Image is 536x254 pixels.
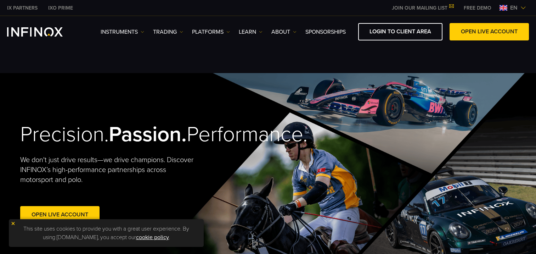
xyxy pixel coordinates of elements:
[109,122,187,147] strong: Passion.
[2,4,43,12] a: INFINOX
[136,234,169,241] a: cookie policy
[450,23,529,40] a: OPEN LIVE ACCOUNT
[387,5,458,11] a: JOIN OUR MAILING LIST
[192,28,230,36] a: PLATFORMS
[11,221,16,226] img: yellow close icon
[20,206,100,223] a: Open Live Account
[153,28,183,36] a: TRADING
[305,28,346,36] a: SPONSORSHIPS
[271,28,297,36] a: ABOUT
[507,4,520,12] span: en
[7,27,79,37] a: INFINOX Logo
[20,122,243,148] h2: Precision. Performance.
[101,28,144,36] a: Instruments
[20,155,199,185] p: We don't just drive results—we drive champions. Discover INFINOX’s high-performance partnerships ...
[12,223,200,243] p: This site uses cookies to provide you with a great user experience. By using [DOMAIN_NAME], you a...
[43,4,78,12] a: INFINOX
[358,23,442,40] a: LOGIN TO CLIENT AREA
[239,28,263,36] a: Learn
[458,4,497,12] a: INFINOX MENU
